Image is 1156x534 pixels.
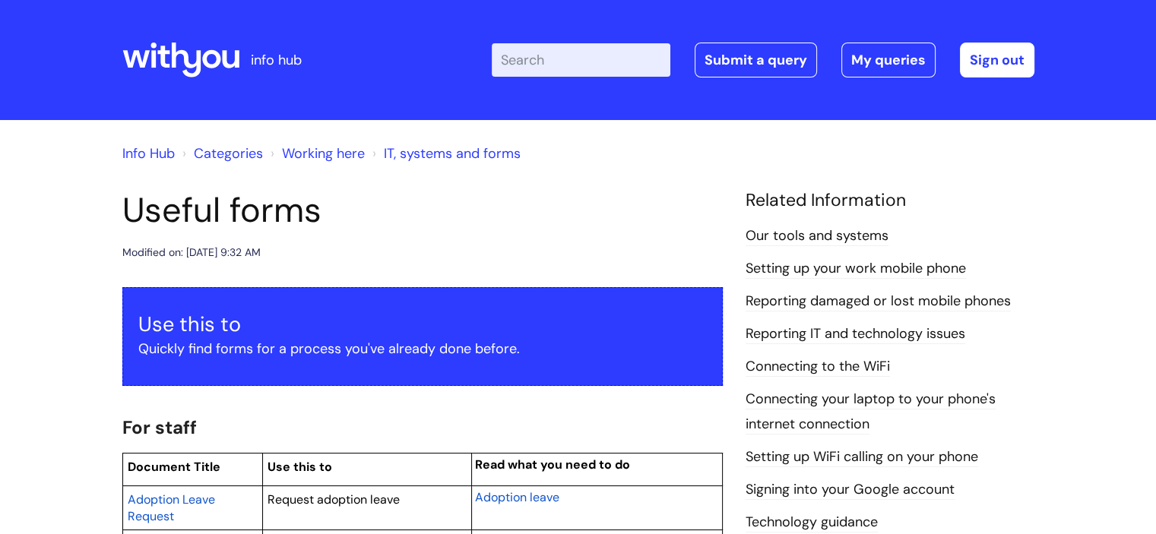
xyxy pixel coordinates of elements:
li: Solution home [179,141,263,166]
a: Connecting to the WiFi [746,357,890,377]
div: Modified on: [DATE] 9:32 AM [122,243,261,262]
span: Read what you need to do [475,457,630,472]
p: info hub [251,48,302,72]
a: Sign out [960,43,1034,77]
h4: Related Information [746,190,1034,211]
li: IT, systems and forms [369,141,521,166]
a: Working here [282,144,365,163]
a: Categories [194,144,263,163]
a: Our tools and systems [746,226,888,246]
a: Signing into your Google account [746,480,955,500]
a: Adoption Leave Request [128,490,215,525]
a: Setting up your work mobile phone [746,259,966,279]
a: Reporting damaged or lost mobile phones [746,292,1011,311]
span: Adoption leave [475,489,559,505]
a: Adoption leave [475,488,559,506]
input: Search [492,43,670,77]
h3: Use this to [138,312,707,337]
span: Use this to [268,459,332,475]
a: My queries [841,43,936,77]
a: Connecting your laptop to your phone's internet connection [746,390,996,434]
a: Setting up WiFi calling on your phone [746,447,978,467]
p: Quickly find forms for a process you've already done before. [138,337,707,361]
a: Info Hub [122,144,175,163]
span: Request adoption leave [268,491,400,507]
a: Reporting IT and technology issues [746,324,965,344]
a: Submit a query [695,43,817,77]
a: Technology guidance [746,513,878,532]
li: Working here [267,141,365,166]
h1: Useful forms [122,190,723,231]
div: | - [492,43,1034,77]
span: Adoption Leave Request [128,491,215,524]
span: Document Title [128,459,220,475]
a: IT, systems and forms [384,144,521,163]
span: For staff [122,416,197,439]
